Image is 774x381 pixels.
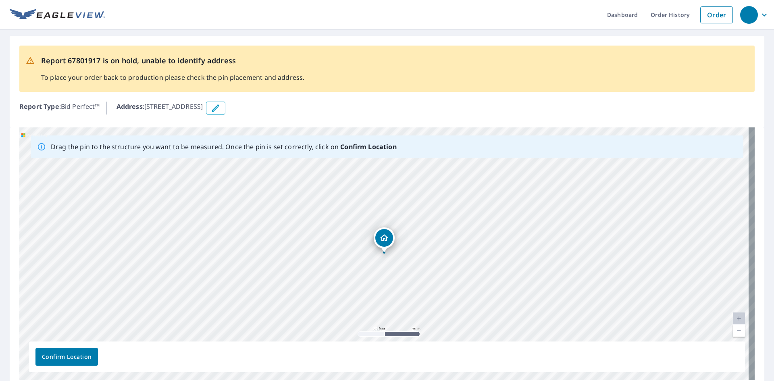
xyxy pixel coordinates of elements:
div: Dropped pin, building 1, Residential property, 6104 43rd St Hyattsville, MD 20781 [374,227,395,252]
img: EV Logo [10,9,105,21]
p: Drag the pin to the structure you want to be measured. Once the pin is set correctly, click on [51,142,397,152]
span: Confirm Location [42,352,92,362]
p: : [STREET_ADDRESS] [117,102,203,115]
b: Report Type [19,102,59,111]
button: Confirm Location [35,348,98,366]
p: Report 67801917 is on hold, unable to identify address [41,55,304,66]
p: : Bid Perfect™ [19,102,100,115]
b: Confirm Location [340,142,396,151]
p: To place your order back to production please check the pin placement and address. [41,73,304,82]
a: Order [700,6,733,23]
a: Current Level 20, Zoom In Disabled [733,312,745,325]
a: Current Level 20, Zoom Out [733,325,745,337]
b: Address [117,102,143,111]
